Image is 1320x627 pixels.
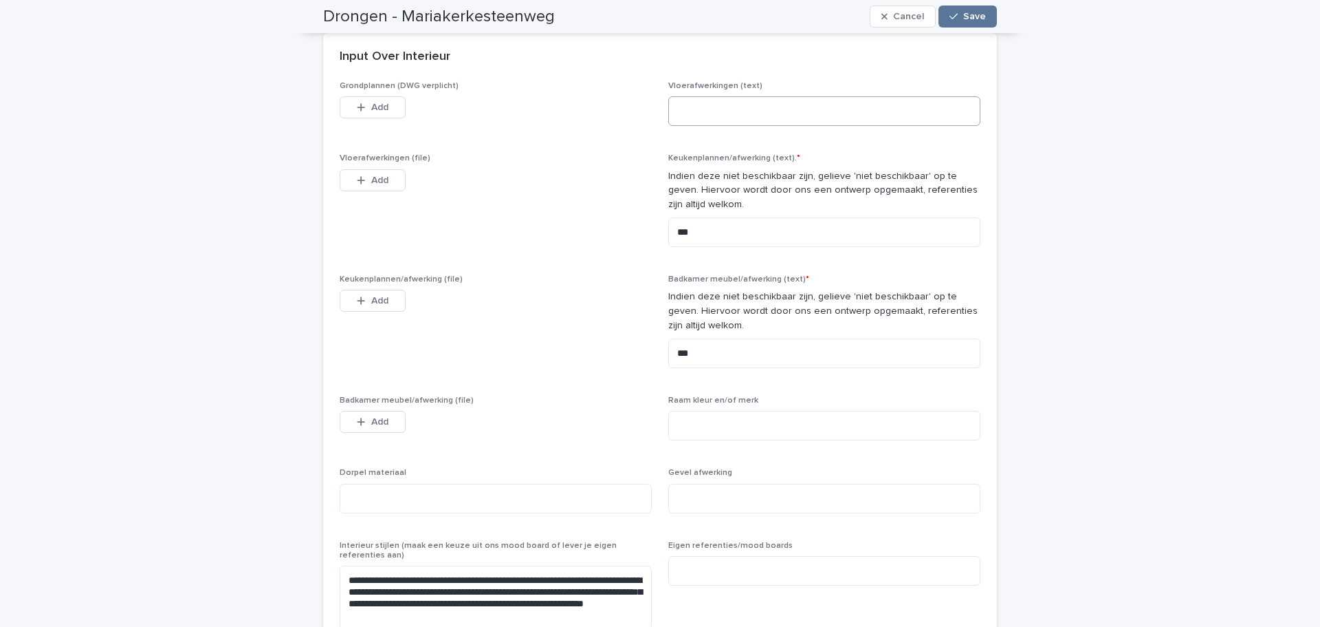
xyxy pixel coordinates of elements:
[371,417,388,427] span: Add
[371,176,388,185] span: Add
[340,275,463,284] span: Keukenplannen/afwerking (file)
[371,103,388,112] span: Add
[668,154,800,162] span: Keukenplannen/afwerking (text).
[340,396,474,405] span: Badkamer meubel/afwerking (file)
[340,290,406,312] button: Add
[340,82,459,90] span: Grondplannen (DWG verplicht)
[668,396,758,405] span: Raam kleur en/of merk
[340,469,406,477] span: Dorpel materiaal
[668,275,809,284] span: Badkamer meubel/afwerking (text)
[371,296,388,306] span: Add
[340,542,617,560] span: Interieur stijlen (maak een keuze uit ons mood board of lever je eigen referenties aan)
[668,290,980,332] p: Indien deze niet beschikbaar zijn, gelieve 'niet beschikbaar' op te geven. Hiervoor wordt door on...
[340,50,450,65] h2: Input Over Interieur
[340,154,430,162] span: Vloerafwerkingen (file)
[668,82,762,90] span: Vloerafwerkingen (text)
[893,12,924,21] span: Cancel
[323,7,555,27] h2: Drongen - Mariakerkesteenweg
[870,6,936,28] button: Cancel
[668,469,732,477] span: Gevel afwerking
[668,169,980,212] p: Indien deze niet beschikbaar zijn, gelieve 'niet beschikbaar' op te geven. Hiervoor wordt door on...
[340,411,406,433] button: Add
[340,96,406,118] button: Add
[938,6,997,28] button: Save
[340,169,406,191] button: Add
[668,542,793,550] span: Eigen referenties/mood boards
[963,12,986,21] span: Save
